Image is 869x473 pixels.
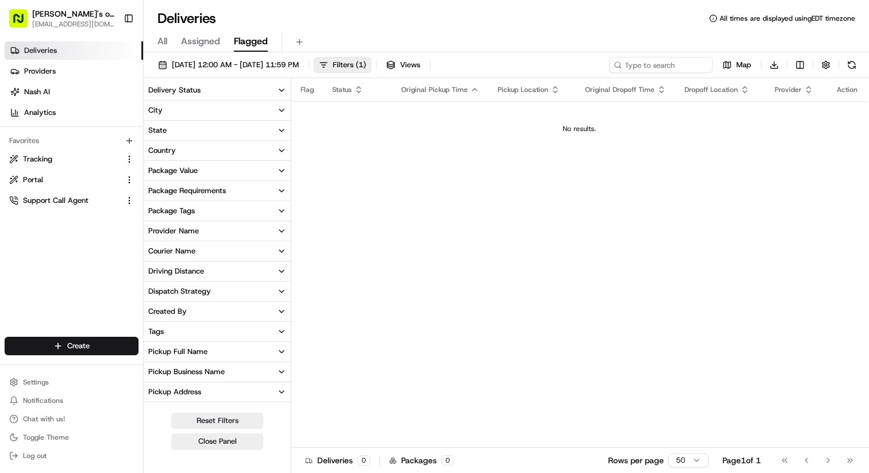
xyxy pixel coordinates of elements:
[148,226,199,236] div: Provider Name
[157,9,216,28] h1: Deliveries
[5,132,139,150] div: Favorites
[103,209,127,218] span: [DATE]
[5,411,139,427] button: Chat with us!
[36,178,93,187] span: [PERSON_NAME]
[144,80,291,100] button: Delivery Status
[148,145,176,156] div: Country
[97,209,101,218] span: •
[32,8,114,20] button: [PERSON_NAME]'s on Third
[11,258,21,267] div: 📗
[736,60,751,70] span: Map
[24,66,56,76] span: Providers
[5,337,139,355] button: Create
[11,149,74,159] div: Past conversations
[148,186,226,196] div: Package Requirements
[52,110,189,121] div: Start new chat
[11,110,32,130] img: 1736555255976-a54dd68f-1ca7-489b-9aae-adbdc363a1c4
[5,41,143,60] a: Deliveries
[30,74,190,86] input: Clear
[144,402,291,422] button: Pickup Store Location
[11,198,30,217] img: Klarizel Pensader
[148,286,211,297] div: Dispatch Strategy
[9,195,120,206] a: Support Call Agent
[24,110,45,130] img: 30910f29-0c51-41c2-b588-b76a93e9f242-bb38531d-bb28-43ab-8a58-cd2199b04601
[148,306,187,317] div: Created By
[109,257,184,268] span: API Documentation
[7,252,93,273] a: 📗Knowledge Base
[153,57,304,73] button: [DATE] 12:00 AM - [DATE] 11:59 PM
[97,258,106,267] div: 💻
[5,171,139,189] button: Portal
[148,326,164,337] div: Tags
[401,85,468,94] span: Original Pickup Time
[498,85,548,94] span: Pickup Location
[5,103,143,122] a: Analytics
[23,210,32,219] img: 1736555255976-a54dd68f-1ca7-489b-9aae-adbdc363a1c4
[314,57,371,73] button: Filters(1)
[305,455,370,466] div: Deliveries
[144,161,291,180] button: Package Value
[195,113,209,127] button: Start new chat
[144,362,291,382] button: Pickup Business Name
[93,252,189,273] a: 💻API Documentation
[23,175,43,185] span: Portal
[23,154,52,164] span: Tracking
[9,154,120,164] a: Tracking
[234,34,268,48] span: Flagged
[722,455,761,466] div: Page 1 of 1
[144,262,291,281] button: Driving Distance
[144,101,291,120] button: City
[357,455,370,466] div: 0
[144,302,291,321] button: Created By
[148,246,195,256] div: Courier Name
[52,121,158,130] div: We're available if you need us!
[36,209,95,218] span: Klarizel Pensader
[24,45,57,56] span: Deliveries
[5,448,139,464] button: Log out
[95,178,99,187] span: •
[608,455,664,466] p: Rows per page
[24,87,50,97] span: Nash AI
[148,125,167,136] div: State
[11,11,34,34] img: Nash
[148,166,198,176] div: Package Value
[144,282,291,301] button: Dispatch Strategy
[23,257,88,268] span: Knowledge Base
[114,285,139,294] span: Pylon
[332,85,352,94] span: Status
[5,62,143,80] a: Providers
[148,387,201,397] div: Pickup Address
[148,105,163,116] div: City
[144,221,291,241] button: Provider Name
[23,195,89,206] span: Support Call Agent
[67,341,90,351] span: Create
[5,150,139,168] button: Tracking
[144,181,291,201] button: Package Requirements
[609,57,713,73] input: Type to search
[144,121,291,140] button: State
[148,266,204,276] div: Driving Distance
[32,20,114,29] button: [EMAIL_ADDRESS][DOMAIN_NAME]
[148,347,207,357] div: Pickup Full Name
[23,378,49,387] span: Settings
[172,60,299,70] span: [DATE] 12:00 AM - [DATE] 11:59 PM
[23,414,65,424] span: Chat with us!
[178,147,209,161] button: See all
[11,167,30,186] img: Dan Georges
[144,382,291,402] button: Pickup Address
[296,124,862,133] div: No results.
[144,141,291,160] button: Country
[23,433,69,442] span: Toggle Theme
[148,407,222,417] div: Pickup Store Location
[5,83,143,101] a: Nash AI
[148,206,195,216] div: Package Tags
[381,57,425,73] button: Views
[23,451,47,460] span: Log out
[157,34,167,48] span: All
[717,57,756,73] button: Map
[9,175,120,185] a: Portal
[24,107,56,118] span: Analytics
[144,342,291,362] button: Pickup Full Name
[844,57,860,73] button: Refresh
